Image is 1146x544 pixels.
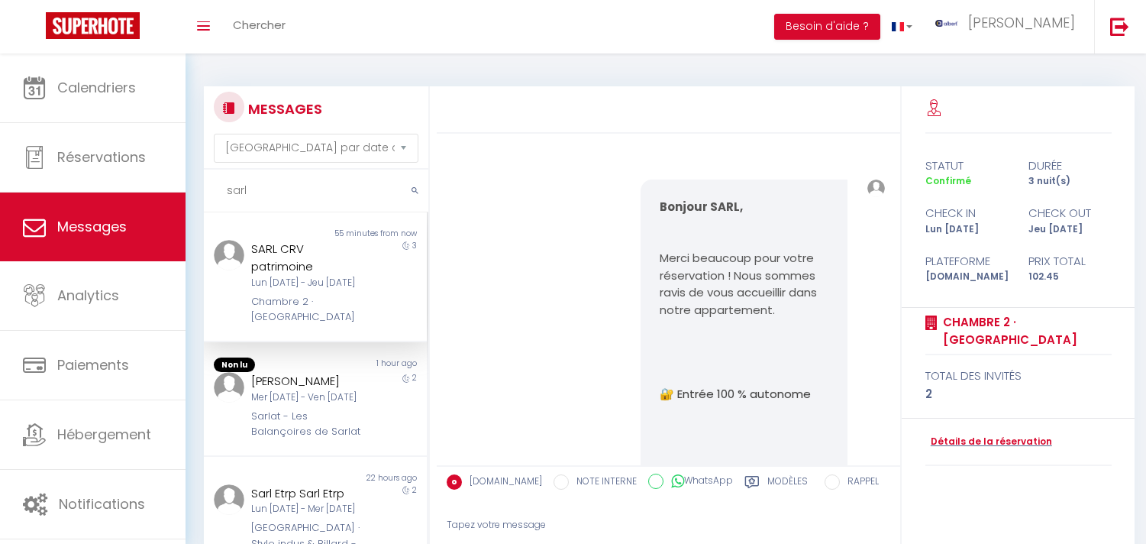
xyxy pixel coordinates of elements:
[214,358,255,373] span: Non lu
[968,13,1075,32] span: [PERSON_NAME]
[462,474,542,491] label: [DOMAIN_NAME]
[57,286,119,305] span: Analytics
[251,502,361,516] div: Lun [DATE] - Mer [DATE]
[660,387,828,401] h3: 🔐 Entrée 100 % autonome
[1018,157,1122,175] div: durée
[315,472,427,484] div: 22 hours ago
[767,474,808,494] label: Modèles
[569,474,637,491] label: NOTE INTERNE
[663,474,733,491] label: WhatsApp
[1018,204,1122,222] div: check out
[251,294,361,325] div: Chambre 2 · [GEOGRAPHIC_DATA]
[214,372,244,403] img: ...
[840,474,879,491] label: RAPPEL
[925,385,1112,403] div: 2
[412,484,417,496] span: 2
[57,425,151,444] span: Hébergement
[251,390,361,405] div: Mer [DATE] - Ven [DATE]
[925,435,1052,449] a: Détails de la réservation
[447,507,890,544] div: Tapez votre message
[57,355,129,374] span: Paiements
[412,240,417,251] span: 3
[1018,252,1122,270] div: Prix total
[915,222,1018,237] div: Lun [DATE]
[1018,174,1122,189] div: 3 nuit(s)
[915,157,1018,175] div: statut
[1081,475,1135,533] iframe: Chat
[57,147,146,167] span: Réservations
[214,240,244,270] img: ...
[935,20,958,27] img: ...
[867,180,885,197] img: ...
[214,484,244,515] img: ...
[915,252,1018,270] div: Plateforme
[251,409,361,440] div: Sarlat - Les Balançoires de Sarlat
[915,270,1018,284] div: [DOMAIN_NAME]
[315,228,427,240] div: 55 minutes from now
[251,372,361,390] div: [PERSON_NAME]
[412,372,417,384] span: 2
[251,276,361,290] div: Lun [DATE] - Jeu [DATE]
[774,14,880,40] button: Besoin d'aide ?
[233,17,286,33] span: Chercher
[46,12,140,39] img: Super Booking
[1018,270,1122,284] div: 102.45
[251,484,361,503] div: Sarl Etrp Sarl Etrp
[925,174,971,187] span: Confirmé
[315,358,427,373] div: 1 hour ago
[59,494,145,513] span: Notifications
[925,367,1112,385] div: total des invités
[660,199,743,215] strong: Bonjour SARL,
[660,250,828,319] p: Merci beaucoup pour votre réservation ! Nous sommes ravis de vous accueillir dans notre appartement.
[251,240,361,276] div: SARL CRV patrimoine
[57,217,127,236] span: Messages
[915,204,1018,222] div: check in
[938,313,1112,349] a: Chambre 2 · [GEOGRAPHIC_DATA]
[1018,222,1122,237] div: Jeu [DATE]
[244,92,322,126] h3: MESSAGES
[204,170,428,212] input: Rechercher un mot clé
[57,78,136,97] span: Calendriers
[1110,17,1129,36] img: logout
